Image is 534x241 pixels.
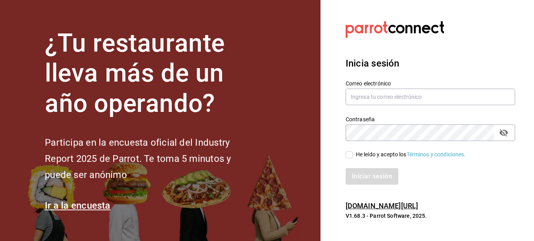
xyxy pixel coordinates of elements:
h3: Inicia sesión [346,56,515,70]
a: Términos y condiciones. [407,151,466,158]
a: [DOMAIN_NAME][URL] [346,202,418,210]
a: Ir a la encuesta [45,200,110,211]
div: He leído y acepto los [356,150,466,159]
p: V1.68.3 - Parrot Software, 2025. [346,212,515,220]
input: Ingresa tu correo electrónico [346,89,515,105]
label: Correo electrónico [346,80,515,86]
h1: ¿Tu restaurante lleva más de un año operando? [45,28,257,119]
button: passwordField [497,126,510,139]
h2: Participa en la encuesta oficial del Industry Report 2025 de Parrot. Te toma 5 minutos y puede se... [45,135,257,183]
label: Contraseña [346,116,515,122]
